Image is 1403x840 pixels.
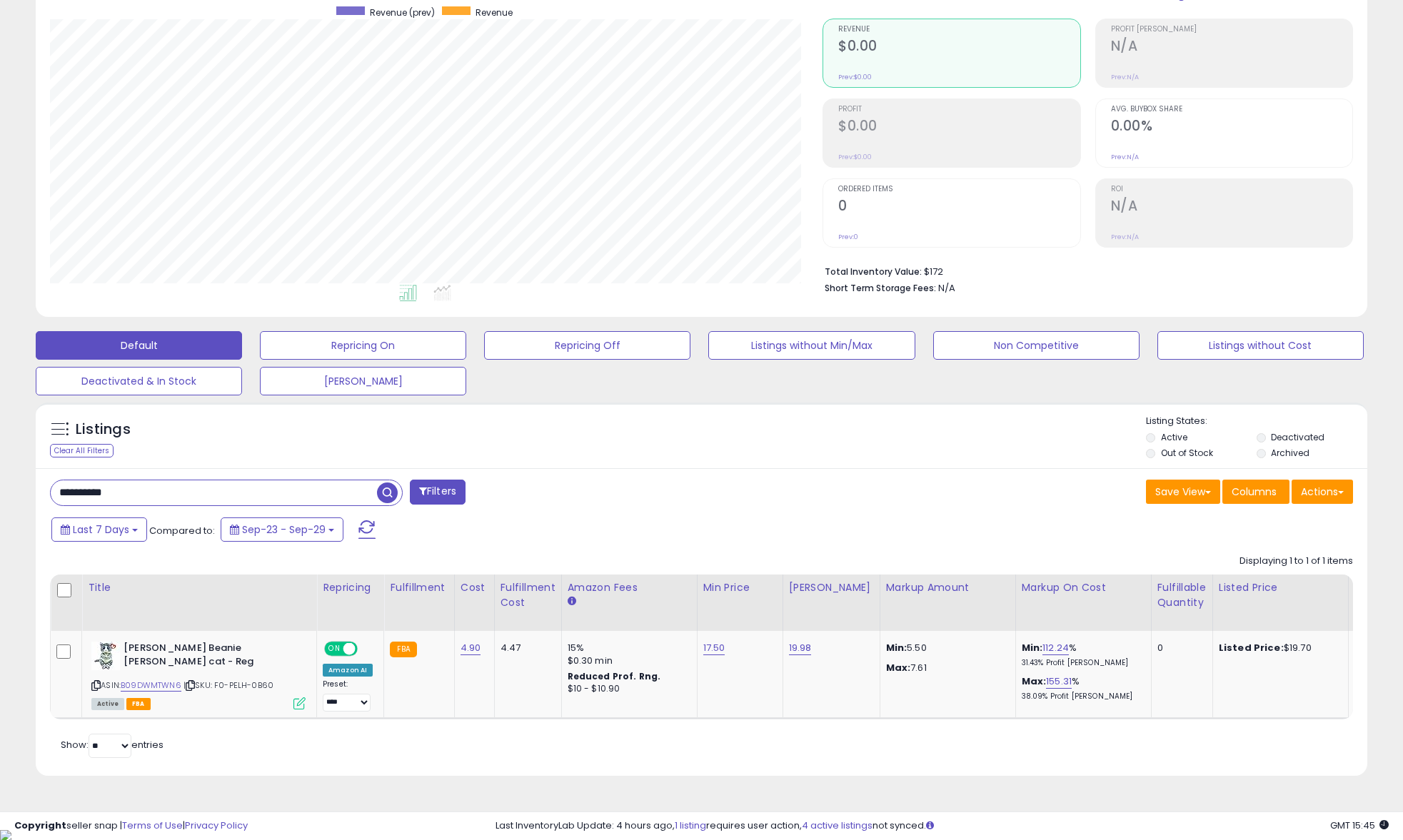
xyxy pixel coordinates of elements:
[1157,580,1207,610] div: Fulfillable Quantity
[326,643,343,655] span: ON
[185,819,248,832] a: Privacy Policy
[461,580,488,595] div: Cost
[825,262,1342,279] li: $172
[1157,331,1364,360] button: Listings without Cost
[1022,642,1140,668] div: %
[568,683,686,695] div: $10 - $10.90
[1292,480,1353,504] button: Actions
[838,153,872,161] small: Prev: $0.00
[1111,106,1352,113] span: Avg. Buybox Share
[124,642,297,672] b: [PERSON_NAME] Beanie [PERSON_NAME] cat - Reg
[1111,186,1352,193] span: ROI
[708,331,915,360] button: Listings without Min/Max
[703,641,725,655] a: 17.50
[1232,485,1277,499] span: Columns
[1111,153,1139,161] small: Prev: N/A
[410,480,466,505] button: Filters
[568,670,661,682] b: Reduced Prof. Rng.
[76,420,131,440] h5: Listings
[370,6,435,19] span: Revenue (prev)
[122,819,183,832] a: Terms of Use
[838,38,1080,57] h2: $0.00
[838,198,1080,217] h2: 0
[126,698,151,710] span: FBA
[1022,641,1043,654] b: Min:
[501,642,550,654] div: 4.47
[825,265,922,278] b: Total Inventory Value:
[886,580,1010,595] div: Markup Amount
[390,580,448,595] div: Fulfillment
[390,642,416,657] small: FBA
[1161,447,1213,459] label: Out of Stock
[703,580,777,595] div: Min Price
[1271,431,1324,443] label: Deactivated
[14,819,66,832] strong: Copyright
[91,642,306,708] div: ASIN:
[1111,38,1352,57] h2: N/A
[121,679,181,692] a: B09DWMTWN6
[838,106,1080,113] span: Profit
[1222,480,1289,504] button: Columns
[61,738,164,752] span: Show: entries
[1219,580,1342,595] div: Listed Price
[1022,675,1140,702] div: %
[1146,480,1220,504] button: Save View
[1046,674,1072,689] a: 155.31
[183,679,273,691] span: | SKU: F0-PELH-0B60
[501,580,555,610] div: Fulfillment Cost
[1111,198,1352,217] h2: N/A
[50,444,114,457] div: Clear All Filters
[1111,118,1352,137] h2: 0.00%
[14,819,248,833] div: seller snap | |
[1239,555,1353,568] div: Displaying 1 to 1 of 1 items
[838,26,1080,34] span: Revenue
[886,641,907,654] strong: Min:
[886,662,1005,674] p: 7.61
[1111,233,1139,241] small: Prev: N/A
[1146,415,1367,428] p: Listing States:
[933,331,1140,360] button: Non Competitive
[938,281,955,295] span: N/A
[51,517,147,542] button: Last 7 Days
[323,664,373,677] div: Amazon AI
[838,186,1080,193] span: Ordered Items
[802,819,873,832] a: 4 active listings
[221,517,343,542] button: Sep-23 - Sep-29
[675,819,706,832] a: 1 listing
[838,73,872,81] small: Prev: $0.00
[1111,73,1139,81] small: Prev: N/A
[1022,692,1140,702] p: 38.09% Profit [PERSON_NAME]
[1219,642,1337,654] div: $19.70
[568,654,686,667] div: $0.30 min
[242,522,326,537] span: Sep-23 - Sep-29
[1022,658,1140,668] p: 31.43% Profit [PERSON_NAME]
[323,679,373,712] div: Preset:
[568,642,686,654] div: 15%
[1330,819,1389,832] span: 2025-10-7 15:45 GMT
[496,819,1389,833] div: Last InventoryLab Update: 4 hours ago, requires user action, not synced.
[1022,674,1047,688] b: Max:
[1157,642,1202,654] div: 0
[149,524,215,537] span: Compared to:
[88,580,311,595] div: Title
[1219,641,1284,654] b: Listed Price:
[260,331,466,360] button: Repricing On
[1042,641,1069,655] a: 112.24
[73,522,129,537] span: Last 7 Days
[838,233,858,241] small: Prev: 0
[886,642,1005,654] p: 5.50
[260,367,466,395] button: [PERSON_NAME]
[1015,575,1151,631] th: The percentage added to the cost of goods (COGS) that forms the calculator for Min & Max prices.
[461,641,481,655] a: 4.90
[323,580,378,595] div: Repricing
[36,367,242,395] button: Deactivated & In Stock
[1161,431,1187,443] label: Active
[789,580,874,595] div: [PERSON_NAME]
[838,118,1080,137] h2: $0.00
[356,643,378,655] span: OFF
[1022,580,1145,595] div: Markup on Cost
[91,698,124,710] span: All listings currently available for purchase on Amazon
[825,282,936,294] b: Short Term Storage Fees:
[484,331,690,360] button: Repricing Off
[568,595,576,608] small: Amazon Fees.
